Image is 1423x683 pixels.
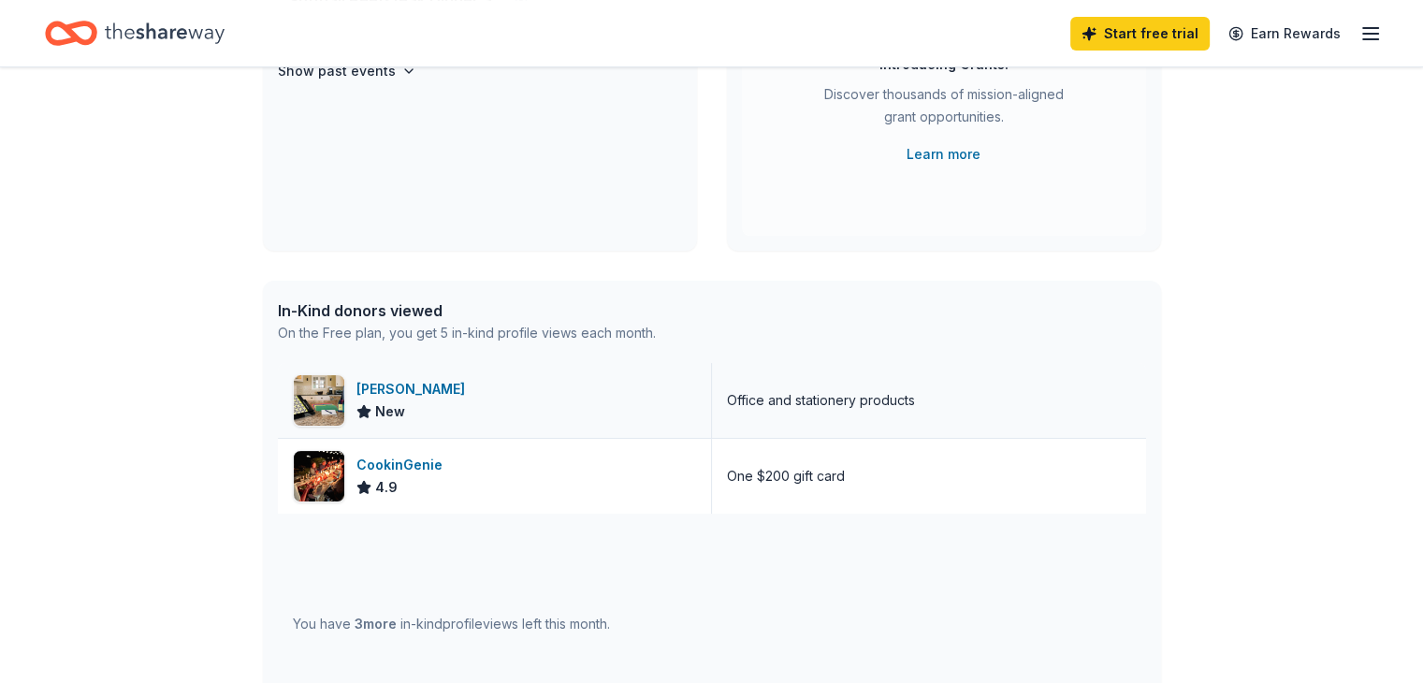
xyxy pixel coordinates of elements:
[356,454,450,476] div: CookinGenie
[356,378,472,400] div: [PERSON_NAME]
[727,465,845,487] div: One $200 gift card
[907,143,980,166] a: Learn more
[278,60,416,82] button: Show past events
[727,389,915,412] div: Office and stationery products
[294,451,344,501] img: Image for CookinGenie
[355,616,397,632] span: 3 more
[278,60,396,82] h4: Show past events
[278,322,656,344] div: On the Free plan, you get 5 in-kind profile views each month.
[817,83,1071,136] div: Discover thousands of mission-aligned grant opportunities.
[375,400,405,423] span: New
[294,375,344,426] img: Image for Mead
[1070,17,1210,51] a: Start free trial
[45,11,225,55] a: Home
[375,476,398,499] span: 4.9
[293,613,610,635] div: You have in-kind profile views left this month.
[278,299,656,322] div: In-Kind donors viewed
[1217,17,1352,51] a: Earn Rewards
